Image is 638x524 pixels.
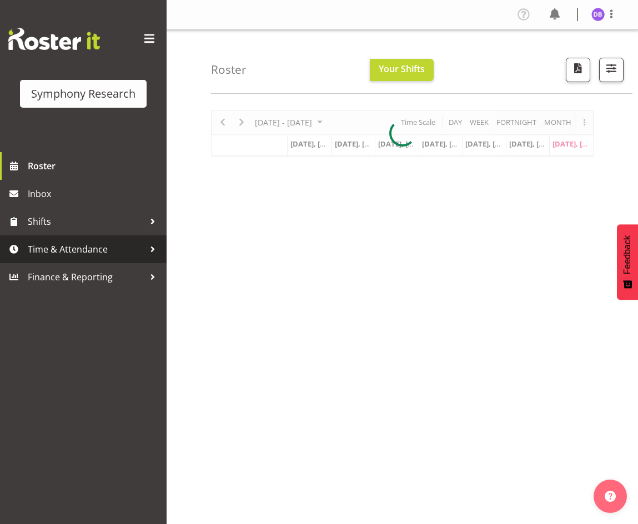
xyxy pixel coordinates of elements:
[599,58,624,82] button: Filter Shifts
[28,269,144,285] span: Finance & Reporting
[28,185,161,202] span: Inbox
[31,85,135,102] div: Symphony Research
[622,235,632,274] span: Feedback
[605,491,616,502] img: help-xxl-2.png
[28,158,161,174] span: Roster
[28,213,144,230] span: Shifts
[211,63,247,76] h4: Roster
[591,8,605,21] img: dawn-belshaw1857.jpg
[28,241,144,258] span: Time & Attendance
[617,224,638,300] button: Feedback - Show survey
[8,28,100,50] img: Rosterit website logo
[566,58,590,82] button: Download a PDF of the roster according to the set date range.
[370,59,434,81] button: Your Shifts
[379,63,425,75] span: Your Shifts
